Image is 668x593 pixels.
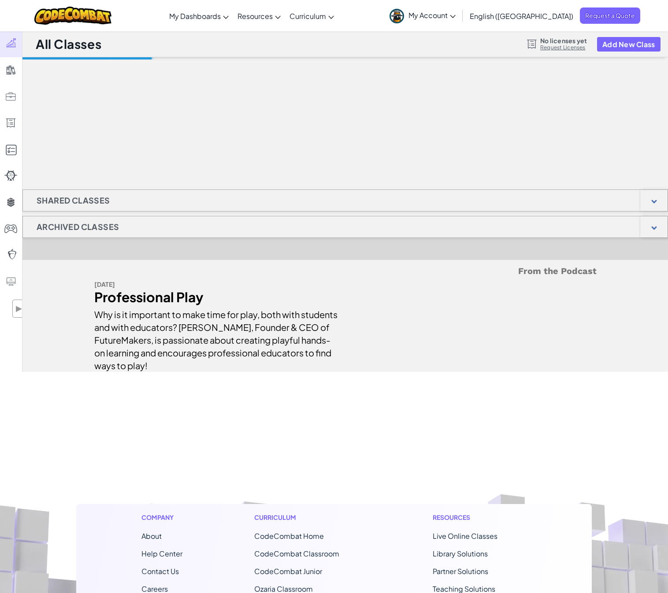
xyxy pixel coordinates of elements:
h1: Shared Classes [23,189,124,211]
span: Contact Us [141,567,179,576]
span: CodeCombat Home [254,531,324,541]
h1: Resources [433,513,527,522]
a: Library Solutions [433,549,488,558]
a: Resources [233,4,285,28]
h1: Curriculum [254,513,361,522]
div: Why is it important to make time for play, both with students and with educators? [PERSON_NAME], ... [94,304,339,372]
span: Curriculum [289,11,326,21]
span: Resources [238,11,273,21]
a: Help Center [141,549,182,558]
a: Request a Quote [580,7,640,24]
a: CodeCombat Classroom [254,549,339,558]
a: Live Online Classes [433,531,497,541]
span: ▶ [15,302,22,315]
span: My Account [408,11,456,20]
div: [DATE] [94,278,339,291]
img: avatar [390,9,404,23]
a: My Dashboards [165,4,233,28]
a: About [141,531,162,541]
span: English ([GEOGRAPHIC_DATA]) [470,11,573,21]
h1: Company [141,513,182,522]
span: No licenses yet [540,37,587,44]
a: Partner Solutions [433,567,488,576]
a: My Account [385,2,460,30]
a: English ([GEOGRAPHIC_DATA]) [465,4,578,28]
img: CodeCombat logo [34,7,111,25]
a: Request Licenses [540,44,587,51]
h5: From the Podcast [94,264,597,278]
h1: Archived Classes [23,216,133,238]
h1: All Classes [36,36,101,52]
button: Add New Class [597,37,661,52]
a: CodeCombat Junior [254,567,322,576]
a: Curriculum [285,4,338,28]
div: Professional Play [94,291,339,304]
span: My Dashboards [169,11,221,21]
